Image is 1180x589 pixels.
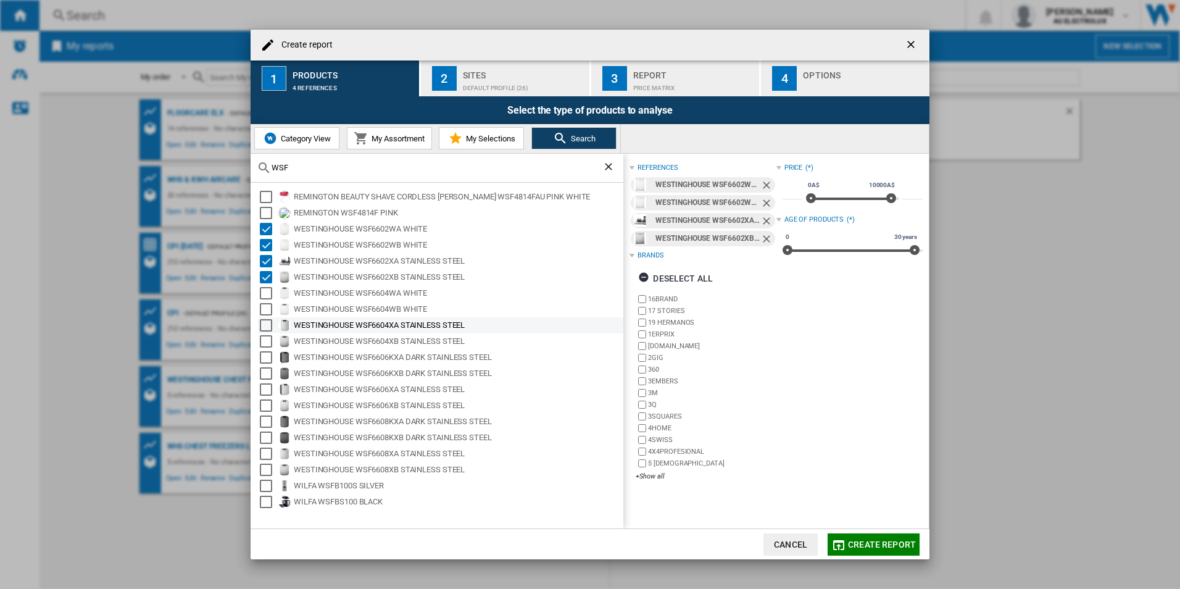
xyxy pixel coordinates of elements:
md-checkbox: Select [260,271,278,283]
ng-md-icon: Remove [760,233,775,248]
img: 374x840.jpg [278,496,291,508]
md-checkbox: Select [260,367,278,380]
div: Products [293,65,414,78]
span: 0A$ [806,180,821,190]
span: Category View [278,134,331,143]
div: WESTINGHOUSE WSF6604XB STAINLESS STEEL [294,335,621,348]
md-checkbox: Select [260,223,278,235]
ng-md-icon: Remove [760,197,775,212]
div: Options [803,65,924,78]
button: My Selections [439,127,524,149]
img: 1631cc69d9dfe891e14b6fb69f37a4116e26c574_WSF6608KXB_External_Front_Doors_Closed_Apr24-med.png [278,432,291,444]
div: WESTINGHOUSE WSF6604WB WHITE [294,303,621,315]
div: WESTINGHOUSE WSF6602WA WHITE [294,223,621,235]
img: cfa358634749a6145f6070a84ee1679ce45a3c03_WSF6602WB_External_Front_Doors_Closed_Apr24-med.png [634,196,646,209]
label: 17 STORIES [648,306,776,315]
h4: Create report [275,39,333,51]
input: brand.name [638,377,646,385]
md-checkbox: Select [260,319,278,332]
input: brand.name [638,307,646,315]
md-checkbox: Select [260,496,278,508]
button: 3 Report Price Matrix [591,61,761,96]
div: WESTINGHOUSE WSF6606KXA DARK STAINLESS STEEL [294,351,621,364]
img: WESTINGHOUSE-WSF6602XA-804378_B_1658511809.JPG [634,214,646,227]
img: WESTINGHOUSE-WSF6606XA-807849_B_1658511899.JPG [278,383,291,396]
img: 990635_8_1200x1200_w_g.jpg [278,480,291,492]
img: e080bb1867b4e418b66a2742591e0fb000a72bf7_WSF6602XB_External_Front_Doors_Closed_Apr24-med.png [634,232,646,244]
md-checkbox: Select [260,191,278,203]
div: 3 [602,66,627,91]
md-checkbox: Select [260,480,278,492]
input: brand.name [638,412,646,420]
img: WESTINGHOUSE-WSF6602XA-804378_B_1658511809.JPG [278,255,291,267]
div: +Show all [636,472,776,481]
input: brand.name [638,342,646,350]
input: brand.name [638,459,646,467]
div: Brands [638,251,663,261]
md-checkbox: Select [260,335,278,348]
span: My Selections [463,134,515,143]
ng-md-icon: Clear search [602,161,617,175]
div: Age of products [784,215,844,225]
button: 4 Options [761,61,929,96]
md-checkbox: Select [260,432,278,444]
div: WESTINGHOUSE WSF6608XB STAINLESS STEEL [294,464,621,476]
img: WSF6606KXA_Westinghouse_Dishwasher__60759.1585537080.png [278,351,291,364]
input: brand.name [638,436,646,444]
div: Sites [463,65,584,78]
label: 4HOME [648,424,776,433]
md-checkbox: Select [260,464,278,476]
input: brand.name [638,354,646,362]
img: 22aa94fa928c248cdfa2e3f7d1698364caccb180_WSF6608XB_External_Front_Doors_Closed_Apr24-med.png [278,464,291,476]
span: My Assortment [368,134,425,143]
div: WESTINGHOUSE WSF6602WB WHITE [655,195,760,211]
div: WILFA WSFBS100 BLACK [294,496,621,508]
ng-md-icon: getI18NText('BUTTONS.CLOSE_DIALOG') [905,38,920,53]
div: Report [633,65,755,78]
div: 1 [262,66,286,91]
input: brand.name [638,330,646,338]
span: 0 [784,232,791,242]
md-checkbox: Select [260,255,278,267]
ng-md-icon: Remove [760,215,775,230]
div: WESTINGHOUSE WSF6608XA STAINLESS STEEL [294,448,621,460]
md-checkbox: Select [260,239,278,251]
input: brand.name [638,295,646,303]
img: images_wsf6602wb_hero.jpg [634,178,646,191]
label: 3Q [648,400,776,409]
input: brand.name [638,401,646,409]
img: 50068266_775939.png [278,191,291,203]
div: REMINGTON BEAUTY SHAVE CORDLESS [PERSON_NAME] WSF4814FAU PINK WHITE [294,191,621,203]
div: Price [784,163,803,173]
label: 2GIG [648,353,776,362]
button: 1 Products 4 references [251,61,420,96]
div: 4 references [293,78,414,91]
md-checkbox: Select [260,383,278,396]
div: WILFA WSFB100S SILVER [294,480,621,492]
div: WESTINGHOUSE WSF6606KXB DARK STAINLESS STEEL [294,367,621,380]
div: WESTINGHOUSE WSF6606XB STAINLESS STEEL [294,399,621,412]
div: WESTINGHOUSE WSF6602XA STAINLESS STEEL [655,213,760,228]
input: brand.name [638,448,646,456]
div: REMINGTON WSF4814F PINK [294,207,621,219]
label: 3SQUARES [648,412,776,421]
img: a548b5ae2fbc76317bcfbd36e9c758fbfeaaf386_WSF6604WB_External_Front_Doors_Closed_Apr24-med.png [278,303,291,315]
span: 30 years [892,232,919,242]
div: WESTINGHOUSE WSF6608KXA DARK STAINLESS STEEL [294,416,621,428]
input: brand.name [638,424,646,432]
md-checkbox: Select [260,448,278,460]
div: references [638,163,678,173]
button: getI18NText('BUTTONS.CLOSE_DIALOG') [900,33,924,57]
div: Select the type of products to analyse [251,96,929,124]
img: 430963-Product-0-I-637176366406184733_3270b23a-b65e-4d7a-b058-229f4ea94878_1024x1024.jpg [278,287,291,299]
label: 4X4PROFESIONAL [648,447,776,456]
div: 2 [432,66,457,91]
button: Create report [828,533,920,556]
md-checkbox: Select [260,416,278,428]
img: 60d4aad93db5b21c9b0756adce4bb31aa6895822_Westinghouse_WSF6606KXB_Dishwasher_Hero_1.jpg [278,367,291,380]
div: Deselect all [638,267,713,290]
md-checkbox: Select [260,303,278,315]
div: WESTINGHOUSE WSF6604XA STAINLESS STEEL [294,319,621,332]
md-checkbox: Select [260,287,278,299]
button: Category View [254,127,339,149]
